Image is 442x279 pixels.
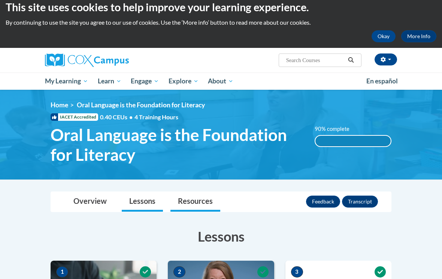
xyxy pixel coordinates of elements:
span: 1 [56,266,68,278]
span: 4 Training Hours [134,113,178,120]
button: Search [345,56,357,65]
div: Main menu [39,73,403,90]
span: • [129,113,133,120]
button: Okay [372,30,396,42]
div: 100% [315,136,391,146]
a: Resources [170,192,220,212]
span: 3 [291,266,303,278]
a: Cox Campus [45,53,155,67]
input: Search Courses [285,56,345,65]
a: My Learning [40,73,93,90]
p: By continuing to use the site you agree to our use of cookies. Use the ‘More info’ button to read... [6,18,436,27]
a: Home [51,101,68,109]
a: En español [361,73,403,89]
span: IACET Accredited [51,113,98,121]
a: More Info [401,30,436,42]
span: Learn [98,77,121,86]
a: Learn [93,73,126,90]
span: 2 [173,266,185,278]
a: Overview [66,192,114,212]
span: Oral Language is the Foundation for Literacy [77,101,205,109]
img: Cox Campus [45,53,129,67]
span: Explore [169,77,199,86]
span: About [208,77,233,86]
a: Engage [126,73,164,90]
h3: Lessons [51,227,391,246]
span: My Learning [45,77,88,86]
label: 90% complete [315,125,358,133]
button: Account Settings [375,53,397,65]
a: Lessons [122,192,163,212]
a: Explore [164,73,203,90]
span: Oral Language is the Foundation for Literacy [51,125,303,165]
span: En español [366,77,398,85]
button: Transcript [342,196,378,208]
a: About [203,73,239,90]
span: 0.40 CEUs [100,113,134,121]
span: Engage [131,77,159,86]
button: Feedback [306,196,340,208]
